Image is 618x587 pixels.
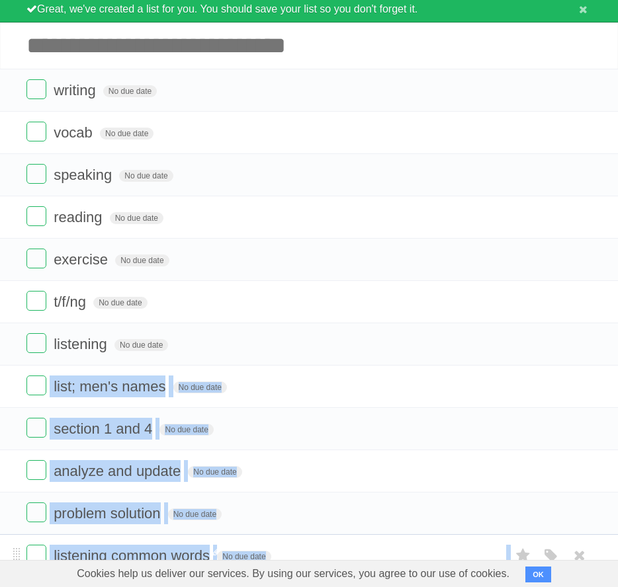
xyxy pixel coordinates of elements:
[115,254,169,266] span: No due date
[26,545,46,565] label: Done
[93,297,147,309] span: No due date
[103,85,157,97] span: No due date
[54,293,89,310] span: t/f/ng
[26,460,46,480] label: Done
[217,551,271,563] span: No due date
[54,336,110,352] span: listening
[26,206,46,226] label: Done
[100,128,154,139] span: No due date
[54,378,169,395] span: list; men's names
[54,251,111,268] span: exercise
[26,164,46,184] label: Done
[26,291,46,311] label: Done
[54,209,105,225] span: reading
[64,561,523,587] span: Cookies help us deliver our services. By using our services, you agree to our use of cookies.
[114,339,168,351] span: No due date
[54,82,99,98] span: writing
[26,79,46,99] label: Done
[168,508,222,520] span: No due date
[54,463,184,479] span: analyze and update
[525,567,551,582] button: OK
[26,333,46,353] label: Done
[54,124,96,141] span: vocab
[159,424,213,436] span: No due date
[54,505,163,522] span: problem solution
[511,545,536,567] label: Star task
[119,170,173,182] span: No due date
[26,502,46,522] label: Done
[173,381,227,393] span: No due date
[26,122,46,141] label: Done
[54,420,155,437] span: section 1 and 4
[26,249,46,268] label: Done
[26,418,46,438] label: Done
[54,547,213,564] span: listening common words
[54,167,115,183] span: speaking
[110,212,163,224] span: No due date
[26,375,46,395] label: Done
[188,466,242,478] span: No due date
